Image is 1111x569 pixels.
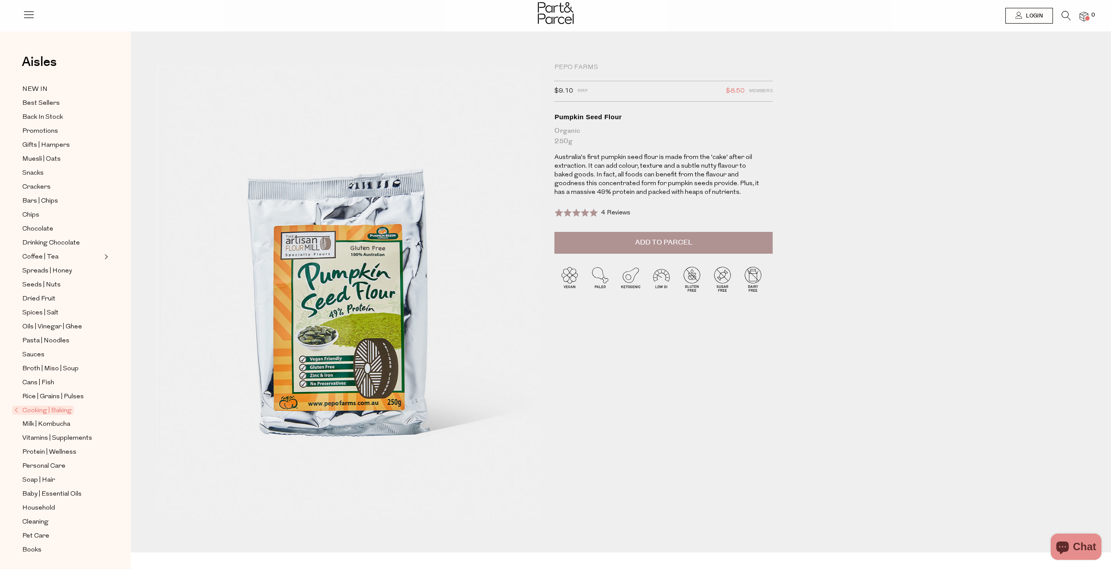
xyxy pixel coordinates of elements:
a: Milk | Kombucha [22,419,102,430]
a: Snacks [22,168,102,179]
span: Protein | Wellness [22,447,76,458]
span: Dried Fruit [22,294,55,304]
span: Pet Care [22,531,49,541]
a: Personal Care [22,461,102,472]
a: Sauces [22,349,102,360]
span: Spices | Salt [22,308,58,318]
span: Cleaning [22,517,48,528]
a: Bars | Chips [22,196,102,207]
a: Back In Stock [22,112,102,123]
a: Cleaning [22,517,102,528]
a: Best Sellers [22,98,102,109]
a: Household [22,503,102,514]
span: Rice | Grains | Pulses [22,392,84,402]
span: Gifts | Hampers [22,140,70,151]
div: Pepo Farms [554,63,773,72]
span: Login [1024,12,1043,20]
img: P_P-ICONS-Live_Bec_V11_Low_Gi.svg [646,264,677,294]
a: Drinking Chocolate [22,238,102,248]
span: 0 [1089,11,1097,19]
a: Soap | Hair [22,475,102,486]
a: Login [1005,8,1053,24]
span: Cans | Fish [22,378,54,388]
span: 4 Reviews [601,210,630,216]
a: Vitamins | Supplements [22,433,102,444]
span: Members [749,86,773,97]
span: Chips [22,210,39,221]
span: Promotions [22,126,58,137]
a: Cans | Fish [22,377,102,388]
a: Broth | Miso | Soup [22,363,102,374]
span: $8.50 [726,86,745,97]
span: Bars | Chips [22,196,58,207]
span: Milk | Kombucha [22,419,70,430]
img: Part&Parcel [538,2,574,24]
a: Pasta | Noodles [22,335,102,346]
a: 0 [1080,12,1088,21]
span: RRP [578,86,588,97]
a: NEW IN [22,84,102,95]
a: Oils | Vinegar | Ghee [22,321,102,332]
img: Pumpkin Seed Flour [157,66,541,520]
a: Spreads | Honey [22,266,102,276]
a: Crackers [22,182,102,193]
a: Pet Care [22,531,102,541]
a: Cooking | Baking [14,405,102,416]
div: Pumpkin Seed Flour [554,113,773,121]
span: $9.10 [554,86,573,97]
a: Seeds | Nuts [22,279,102,290]
img: P_P-ICONS-Live_Bec_V11_Gluten_Free.svg [677,264,707,294]
span: Back In Stock [22,112,63,123]
a: Protein | Wellness [22,447,102,458]
span: Chocolate [22,224,53,234]
img: P_P-ICONS-Live_Bec_V11_Ketogenic.svg [616,264,646,294]
img: P_P-ICONS-Live_Bec_V11_Sugar_Free.svg [707,264,738,294]
a: Dried Fruit [22,293,102,304]
a: Chips [22,210,102,221]
span: Personal Care [22,461,65,472]
a: Coffee | Tea [22,252,102,262]
p: Australia's first pumpkin seed flour is made from the 'cake' after oil extraction. It can add col... [554,153,762,197]
span: Best Sellers [22,98,60,109]
span: Add to Parcel [635,238,692,248]
span: Muesli | Oats [22,154,61,165]
span: NEW IN [22,84,48,95]
span: Sauces [22,350,45,360]
span: Snacks [22,168,44,179]
a: Aisles [22,55,57,77]
div: Organic 250g [554,126,773,147]
img: P_P-ICONS-Live_Bec_V11_Paleo.svg [585,264,616,294]
a: Promotions [22,126,102,137]
a: Muesli | Oats [22,154,102,165]
inbox-online-store-chat: Shopify online store chat [1048,534,1104,562]
a: Books [22,545,102,555]
button: Expand/Collapse Coffee | Tea [102,252,108,262]
span: Household [22,503,55,514]
span: Oils | Vinegar | Ghee [22,322,82,332]
span: Coffee | Tea [22,252,58,262]
button: Add to Parcel [554,232,773,254]
span: Seeds | Nuts [22,280,61,290]
a: Chocolate [22,224,102,234]
a: Gifts | Hampers [22,140,102,151]
span: Books [22,545,41,555]
img: P_P-ICONS-Live_Bec_V11_Vegan.svg [554,264,585,294]
span: Spreads | Honey [22,266,72,276]
span: Pasta | Noodles [22,336,69,346]
span: Drinking Chocolate [22,238,80,248]
span: Cooking | Baking [12,406,74,415]
img: P_P-ICONS-Live_Bec_V11_Dairy_Free.svg [738,264,768,294]
span: Soap | Hair [22,475,55,486]
span: Crackers [22,182,51,193]
span: Vitamins | Supplements [22,433,92,444]
a: Baby | Essential Oils [22,489,102,500]
span: Baby | Essential Oils [22,489,82,500]
a: Rice | Grains | Pulses [22,391,102,402]
span: Aisles [22,52,57,72]
a: Spices | Salt [22,307,102,318]
span: Broth | Miso | Soup [22,364,79,374]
